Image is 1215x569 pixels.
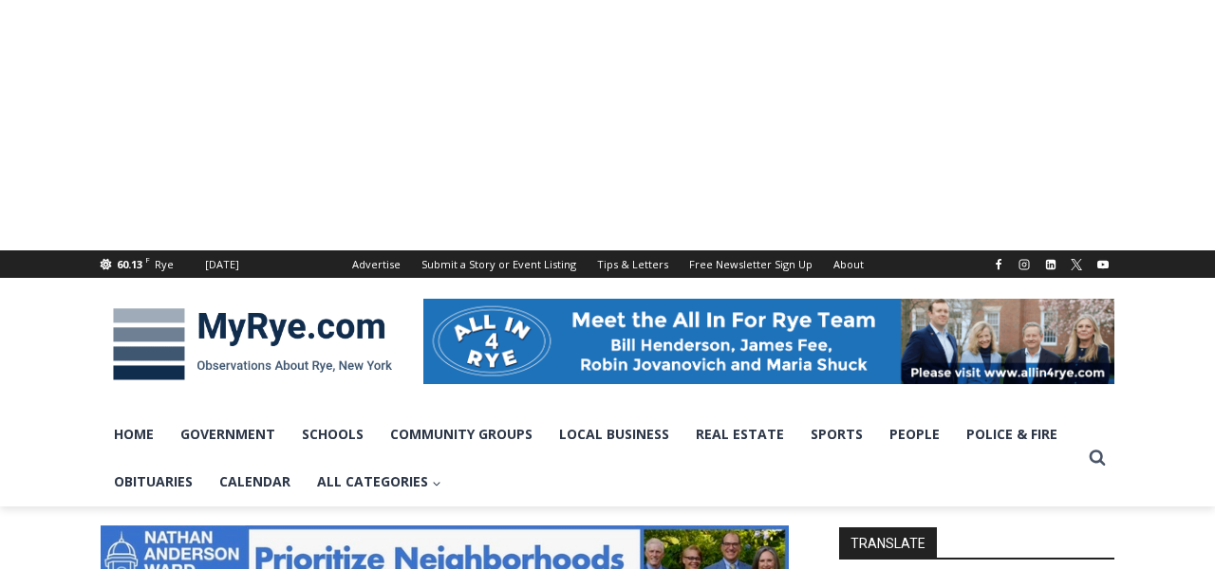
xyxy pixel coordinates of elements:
div: [DATE] [205,256,239,273]
a: Tips & Letters [587,250,679,278]
a: Local Business [546,411,682,458]
img: MyRye.com [101,295,404,394]
span: F [145,254,150,265]
a: X [1065,253,1088,276]
a: Calendar [206,458,304,505]
span: All Categories [317,471,441,492]
a: Government [167,411,289,458]
a: Submit a Story or Event Listing [411,250,587,278]
div: Rye [155,256,174,273]
a: All Categories [304,458,455,505]
a: Schools [289,411,377,458]
nav: Secondary Navigation [342,250,874,278]
a: Real Estate [682,411,797,458]
a: Linkedin [1039,253,1062,276]
a: YouTube [1092,253,1114,276]
a: Facebook [987,253,1010,276]
a: Obituaries [101,458,206,505]
a: Instagram [1013,253,1036,276]
a: About [823,250,874,278]
a: Home [101,411,167,458]
button: View Search Form [1080,441,1114,475]
a: Community Groups [377,411,546,458]
a: Free Newsletter Sign Up [679,250,823,278]
a: Sports [797,411,876,458]
span: 60.13 [117,257,142,271]
a: Advertise [342,250,411,278]
strong: TRANSLATE [839,527,937,558]
img: All in for Rye [423,299,1114,384]
a: Police & Fire [953,411,1071,458]
a: People [876,411,953,458]
nav: Primary Navigation [101,411,1080,506]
